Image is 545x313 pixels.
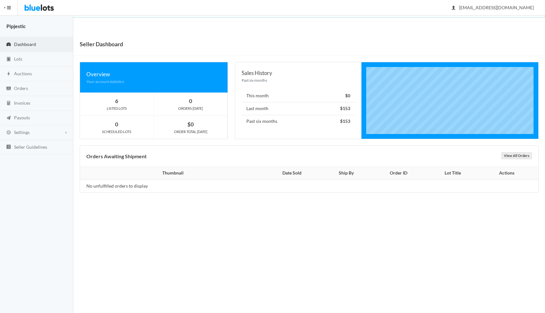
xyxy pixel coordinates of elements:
[5,42,12,48] ion-icon: speedometer
[14,130,30,135] span: Settings
[340,106,350,111] strong: $153
[115,121,118,128] strong: 0
[242,90,355,102] li: This month
[5,144,12,150] ion-icon: list box
[14,86,28,91] span: Orders
[14,115,30,120] span: Payouts
[80,39,123,49] h1: Seller Dashboard
[189,98,192,104] strong: 0
[5,86,12,92] ion-icon: cash
[14,56,22,62] span: Lots
[86,70,221,78] div: Overview
[80,129,154,135] div: SCHEDULED LOTS
[5,130,12,136] ion-icon: cog
[80,106,154,111] div: LISTED LOTS
[426,167,479,180] th: Lot Title
[242,69,355,77] div: Sales History
[154,129,228,135] div: ORDER TOTAL [DATE]
[479,167,538,180] th: Actions
[14,41,36,47] span: Dashboard
[242,77,355,83] div: Past six months
[345,93,350,98] strong: $0
[322,167,371,180] th: Ship By
[450,5,457,11] ion-icon: person
[5,71,12,77] ion-icon: flash
[80,167,262,180] th: Thumbnail
[14,71,32,76] span: Auctions
[452,5,534,10] span: [EMAIL_ADDRESS][DOMAIN_NAME]
[14,144,47,150] span: Seller Guidelines
[80,180,262,192] td: No unfulfilled orders to display
[242,115,355,128] li: Past six months
[5,56,12,63] ion-icon: clipboard
[86,153,147,159] b: Orders Awaiting Shipment
[187,121,194,128] strong: $0
[242,102,355,115] li: Last month
[5,115,12,121] ion-icon: paper plane
[14,100,30,106] span: Invoices
[340,118,350,124] strong: $153
[86,78,221,85] div: Your account statistics
[5,101,12,107] ion-icon: calculator
[6,23,26,29] strong: Pipjestic
[501,152,532,159] a: View All Orders
[115,98,118,104] strong: 6
[154,106,228,111] div: ORDERS [DATE]
[262,167,322,180] th: Date Sold
[371,167,426,180] th: Order ID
